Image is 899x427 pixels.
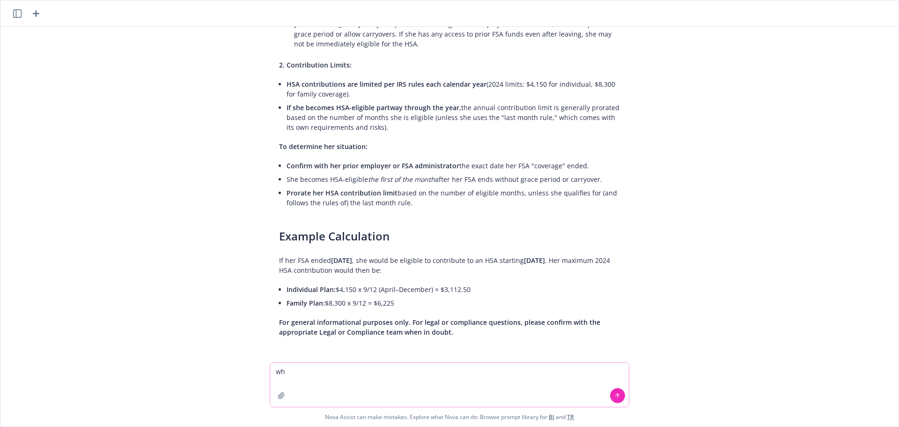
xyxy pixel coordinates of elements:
span: Nova Assist can make mistakes. Explore what Nova can do: Browse prompt library for and [4,407,895,427]
span: Individual Plan: [287,285,336,294]
span: [DATE] [524,256,545,265]
a: BI [549,413,554,421]
li: the exact date her FSA "coverage" ended. [287,159,620,172]
li: (2024 limits: $4,150 for individual, $8,300 for family coverage). [287,77,620,101]
li: Many FSA plans end coverage when employment terminates, but some provide a grace period or allow ... [294,17,620,51]
a: TR [567,413,574,421]
li: She becomes HSA-eligible after her FSA ends without grace period or carryover. [287,172,620,186]
li: based on the number of eligible months, unless she qualifies for (and follows the rules of) the l... [287,186,620,210]
li: the annual contribution limit is generally prorated based on the number of months she is eligible... [287,101,620,134]
span: To determine her situation: [279,142,368,151]
h3: Example Calculation [279,228,620,244]
span: Family Plan: [287,299,325,307]
li: $4,150 x 9/12 (April–December) = $3,112.50 [287,283,620,296]
span: If she becomes HSA-eligible partway through the year, [287,103,461,112]
textarea: what if [270,363,629,407]
p: If her FSA ended , she would be eligible to contribute to an HSA starting . Her maximum 2024 HSA ... [279,255,620,275]
em: the first of the month [368,175,435,184]
span: 2. Contribution Limits: [279,60,352,69]
li: $8,300 x 9/12 = $6,225 [287,296,620,310]
span: HSA contributions are limited per IRS rules each calendar year [287,80,486,89]
span: Prorate her HSA contribution limit [287,188,398,197]
span: Confirm with her prior employer or FSA administrator [287,161,459,170]
span: For general informational purposes only. For legal or compliance questions, please confirm with t... [279,318,600,337]
span: [DATE] [331,256,352,265]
